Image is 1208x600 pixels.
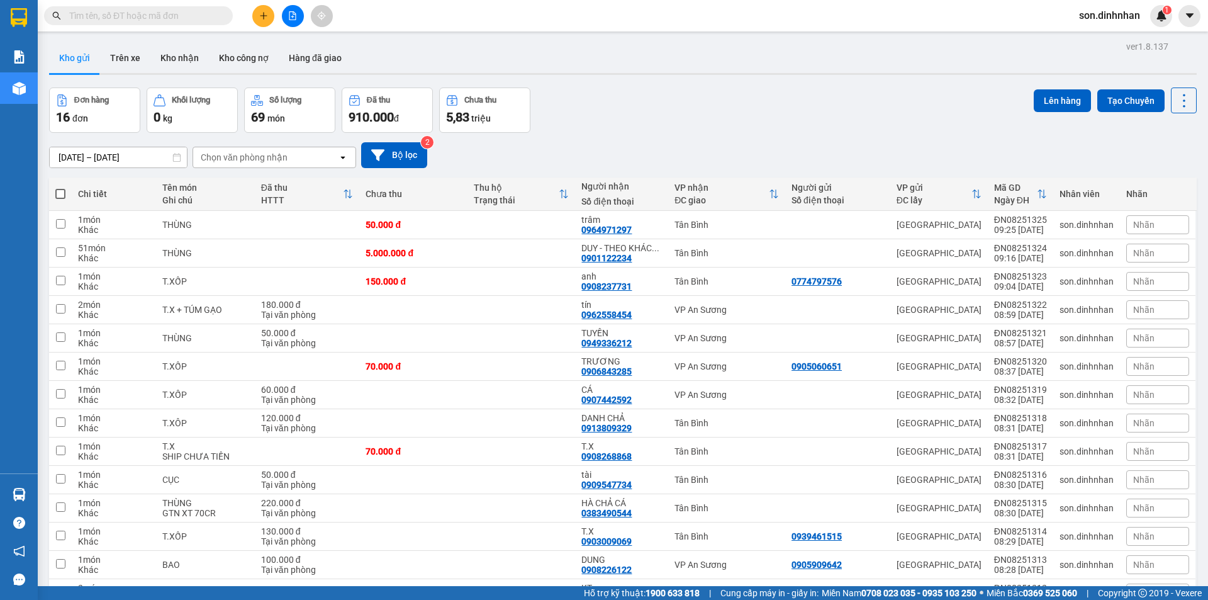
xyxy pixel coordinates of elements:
[201,151,288,164] div: Chọn văn phòng nhận
[267,113,285,123] span: món
[56,110,70,125] span: 16
[994,423,1047,433] div: 08:31 [DATE]
[288,11,297,20] span: file-add
[897,305,981,315] div: [GEOGRAPHIC_DATA]
[162,560,249,570] div: BAO
[674,195,769,205] div: ĐC giao
[897,390,981,400] div: [GEOGRAPHIC_DATA]
[78,225,149,235] div: Khác
[366,189,461,199] div: Chưa thu
[674,183,769,193] div: VP nhận
[897,361,981,371] div: [GEOGRAPHIC_DATA]
[581,395,632,405] div: 0907442592
[1060,503,1114,513] div: son.dinhnhan
[464,96,496,105] div: Chưa thu
[897,531,981,541] div: [GEOGRAPHIC_DATA]
[897,503,981,513] div: [GEOGRAPHIC_DATA]
[994,385,1047,395] div: ĐN08251319
[1069,8,1150,23] span: son.dinhnhan
[581,441,662,451] div: T.X
[1138,589,1147,597] span: copyright
[1133,333,1155,343] span: Nhãn
[1133,531,1155,541] span: Nhãn
[78,300,149,310] div: 2 món
[581,385,662,395] div: CÁ
[72,113,88,123] span: đơn
[78,508,149,518] div: Khác
[791,276,842,286] div: 0774797576
[674,531,779,541] div: Tân Bình
[162,475,249,485] div: CỤC
[261,508,354,518] div: Tại văn phòng
[1133,446,1155,456] span: Nhãn
[1133,475,1155,485] span: Nhãn
[1060,305,1114,315] div: son.dinhnhan
[890,178,988,211] th: Toggle SortBy
[897,418,981,428] div: [GEOGRAPHIC_DATA]
[279,43,352,73] button: Hàng đã giao
[994,253,1047,263] div: 09:16 [DATE]
[162,531,249,541] div: T.XỐP
[78,310,149,320] div: Khác
[994,565,1047,575] div: 08:28 [DATE]
[1165,6,1169,14] span: 1
[791,531,842,541] div: 0939461515
[1060,333,1114,343] div: son.dinhnhan
[13,517,25,529] span: question-circle
[49,43,100,73] button: Kho gửi
[244,88,335,133] button: Số lượng69món
[994,498,1047,508] div: ĐN08251315
[13,50,26,64] img: solution-icon
[162,361,249,371] div: T.XỐP
[581,215,662,225] div: trâm
[261,328,354,338] div: 50.000 đ
[668,178,785,211] th: Toggle SortBy
[791,560,842,570] div: 0905909642
[163,113,172,123] span: kg
[261,413,354,423] div: 120.000 đ
[78,243,149,253] div: 51 món
[1097,89,1165,112] button: Tạo Chuyến
[162,508,249,518] div: GTN XT 70CR
[791,183,884,193] div: Người gửi
[162,451,249,461] div: SHIP CHƯA TIỀN
[282,5,304,27] button: file-add
[1133,361,1155,371] span: Nhãn
[162,248,249,258] div: THÙNG
[474,195,559,205] div: Trạng thái
[994,441,1047,451] div: ĐN08251317
[338,152,348,162] svg: open
[251,110,265,125] span: 69
[581,413,662,423] div: DANH CHẢ
[581,356,662,366] div: TRƯƠNG
[994,271,1047,281] div: ĐN08251323
[261,423,354,433] div: Tại văn phòng
[439,88,530,133] button: Chưa thu5,83 triệu
[1133,276,1155,286] span: Nhãn
[646,588,700,598] strong: 1900 633 818
[1060,220,1114,230] div: son.dinhnhan
[994,555,1047,565] div: ĐN08251313
[261,395,354,405] div: Tại văn phòng
[581,196,662,207] div: Số điện thoại
[1156,10,1167,21] img: icon-new-feature
[994,195,1037,205] div: Ngày ĐH
[674,446,779,456] div: Tân Bình
[11,8,27,27] img: logo-vxr
[581,470,662,480] div: tài
[261,536,354,546] div: Tại văn phòng
[394,113,399,123] span: đ
[1133,390,1155,400] span: Nhãn
[78,526,149,536] div: 1 món
[581,300,662,310] div: tín
[897,475,981,485] div: [GEOGRAPHIC_DATA]
[652,243,659,253] span: ...
[78,451,149,461] div: Khác
[581,498,662,508] div: HÀ CHẢ CÁ
[342,88,433,133] button: Đã thu910.000đ
[994,300,1047,310] div: ĐN08251322
[261,195,344,205] div: HTTT
[994,395,1047,405] div: 08:32 [DATE]
[1087,586,1088,600] span: |
[78,441,149,451] div: 1 món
